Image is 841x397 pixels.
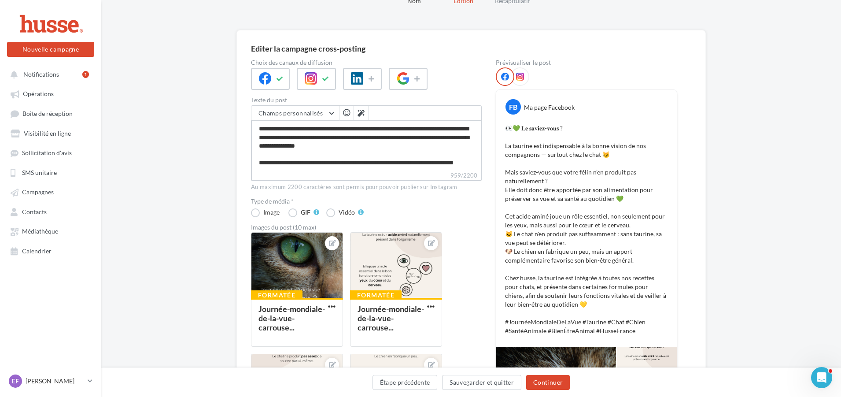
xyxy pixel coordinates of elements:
[251,198,482,204] label: Type de média *
[258,109,323,117] span: Champs personnalisés
[82,71,89,78] div: 1
[5,105,96,122] a: Boîte de réception
[24,130,71,137] span: Visibilité en ligne
[251,290,302,300] div: Formatée
[301,209,310,215] div: GIF
[22,169,57,176] span: SMS unitaire
[5,164,96,180] a: SMS unitaire
[5,145,96,160] a: Sollicitation d'avis
[22,189,54,196] span: Campagnes
[22,149,72,157] span: Sollicitation d'avis
[7,42,94,57] button: Nouvelle campagne
[263,209,280,215] div: Image
[12,377,19,386] span: EF
[5,184,96,200] a: Campagnes
[339,209,355,215] div: Vidéo
[505,99,521,115] div: FB
[5,243,96,259] a: Calendrier
[258,304,325,332] div: Journée-mondiale-de-la-vue-carrouse...
[358,304,424,332] div: Journée-mondiale-de-la-vue-carrouse...
[5,204,96,219] a: Contacts
[524,103,575,112] div: Ma page Facebook
[5,66,92,82] button: Notifications 1
[5,125,96,141] a: Visibilité en ligne
[251,45,365,52] div: Editer la campagne cross-posting
[251,171,482,181] label: 959/2200
[23,90,54,98] span: Opérations
[251,59,482,66] label: Choix des canaux de diffusion
[496,59,677,66] div: Prévisualiser le post
[251,97,482,103] label: Texte du post
[23,70,59,78] span: Notifications
[22,110,73,117] span: Boîte de réception
[22,208,47,215] span: Contacts
[251,183,482,191] div: Au maximum 2200 caractères sont permis pour pouvoir publier sur Instagram
[505,124,668,335] p: 👀💚 𝐋𝐞 𝐬𝐚𝐯𝐢𝐞𝐳-𝐯𝐨𝐮𝐬 ? La taurine est indispensable à la bonne vision de nos compagnons — surtout ch...
[5,223,96,239] a: Médiathèque
[442,375,521,390] button: Sauvegarder et quitter
[526,375,570,390] button: Continuer
[251,224,482,230] div: Images du post (10 max)
[350,290,402,300] div: Formatée
[22,247,52,255] span: Calendrier
[811,367,832,388] iframe: Intercom live chat
[22,228,58,235] span: Médiathèque
[5,85,96,101] a: Opérations
[373,375,438,390] button: Étape précédente
[7,373,94,390] a: EF [PERSON_NAME]
[251,106,339,121] button: Champs personnalisés
[26,377,84,386] p: [PERSON_NAME]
